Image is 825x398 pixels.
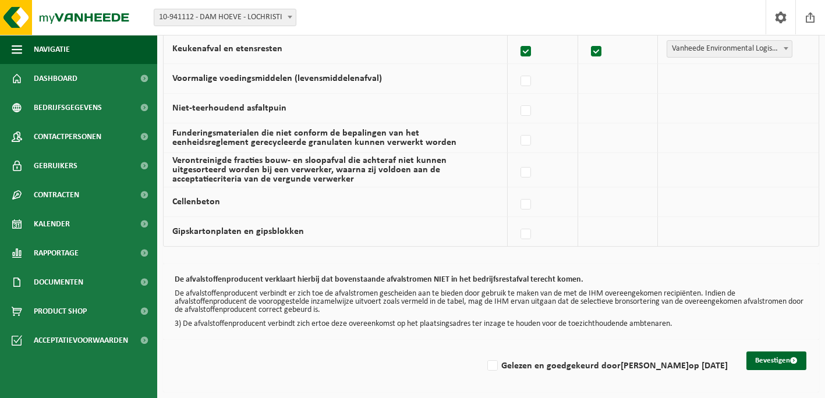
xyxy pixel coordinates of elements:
b: De afvalstoffenproducent verklaart hierbij dat bovenstaande afvalstromen NIET in het bedrijfsrest... [175,275,583,284]
span: Navigatie [34,35,70,64]
label: Niet-teerhoudend asfaltpuin [172,104,286,113]
span: Kalender [34,209,70,239]
label: Voormalige voedingsmiddelen (levensmiddelenafval) [172,74,382,83]
label: Gipskartonplaten en gipsblokken [172,227,304,236]
span: Vanheede Environmental Logistics [667,41,792,57]
strong: [PERSON_NAME] [621,361,689,371]
span: Contracten [34,180,79,209]
span: Vanheede Environmental Logistics [667,40,792,58]
span: Documenten [34,268,83,297]
p: 3) De afvalstoffenproducent verbindt zich ertoe deze overeenkomst op het plaatsingsadres ter inza... [175,320,808,328]
span: 10-941112 - DAM HOEVE - LOCHRISTI [154,9,296,26]
span: Dashboard [34,64,77,93]
label: Keukenafval en etensresten [172,44,282,54]
button: Bevestigen [746,351,806,370]
label: Cellenbeton [172,197,220,207]
span: Product Shop [34,297,87,326]
label: Funderingsmaterialen die niet conform de bepalingen van het eenheidsreglement gerecycleerde granu... [172,129,456,147]
span: Gebruikers [34,151,77,180]
span: Acceptatievoorwaarden [34,326,128,355]
span: Contactpersonen [34,122,101,151]
label: Verontreinigde fracties bouw- en sloopafval die achteraf niet kunnen uitgesorteerd worden bij een... [172,156,447,184]
span: Bedrijfsgegevens [34,93,102,122]
span: Rapportage [34,239,79,268]
label: Gelezen en goedgekeurd door op [DATE] [485,357,728,375]
p: De afvalstoffenproducent verbindt er zich toe de afvalstromen gescheiden aan te bieden door gebru... [175,290,808,314]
